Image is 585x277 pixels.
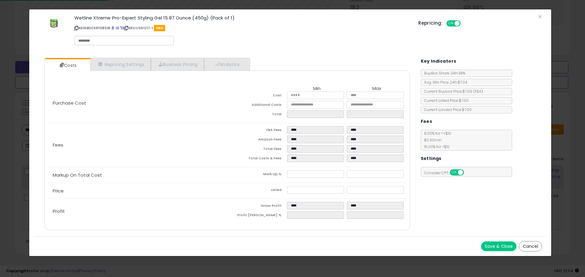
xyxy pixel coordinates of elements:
[227,154,287,164] td: Total Costs & Fees
[473,89,483,94] span: ( FBA )
[227,92,287,101] td: Cost
[421,80,467,85] span: Avg. Win Price 24h: $7.04
[421,144,450,149] span: 15.00 % for > $10
[227,101,287,110] td: Additional Costs
[538,12,542,21] span: ×
[90,58,151,71] a: Repricing Settings
[287,86,347,92] th: Min
[421,137,441,143] span: $0.30 min
[227,136,287,145] td: Amazon Fees
[463,89,483,94] span: $7.09
[421,155,441,162] h5: Settings
[48,101,227,106] p: Purchase Cost
[227,211,287,221] td: Profit [PERSON_NAME] %
[227,126,287,136] td: FBA Fees
[111,26,115,30] a: BuyBox page
[120,26,123,30] a: Your listing only
[421,131,451,149] span: 8.00 % for <= $10
[421,57,456,65] h5: Key Indicators
[48,143,227,147] p: Fees
[421,89,483,94] span: Current Buybox Price:
[116,26,119,30] a: All offer listings
[227,110,287,120] td: Total
[347,86,406,92] th: Max
[421,118,432,125] h5: Fees
[519,241,542,251] button: Cancel
[481,241,516,251] button: Save & Close
[204,58,249,71] a: Analytics
[45,59,90,71] a: Costs
[74,23,409,33] p: ASIN: B0058YD85W | SKU: US61217-1
[450,170,458,175] span: ON
[227,170,287,180] td: Mark Up %
[48,173,227,178] p: Markup On Total Cost
[460,21,470,26] span: OFF
[421,71,465,76] span: BuyBox Share 24h: 38%
[227,202,287,211] td: Gross Profit
[151,58,204,71] a: Business Pricing
[227,186,287,196] td: Listed
[421,98,469,103] span: Current Listed Price: $7.00
[48,189,227,193] p: Price
[463,170,473,175] span: OFF
[48,209,227,214] p: Profit
[447,21,455,26] span: ON
[418,21,443,26] h5: Repricing:
[154,25,165,31] span: FBA
[45,16,63,29] img: 31JUO8eAnvL._SL60_.jpg
[74,16,409,20] h3: Wetline Xtreme Pro-Expert Styling Gel 15.87 Ounce (450g) (Pack of 1)
[421,107,472,112] span: Current Landed Price: $7.00
[227,145,287,154] td: Total Fees
[421,170,472,175] span: Consider CPT:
